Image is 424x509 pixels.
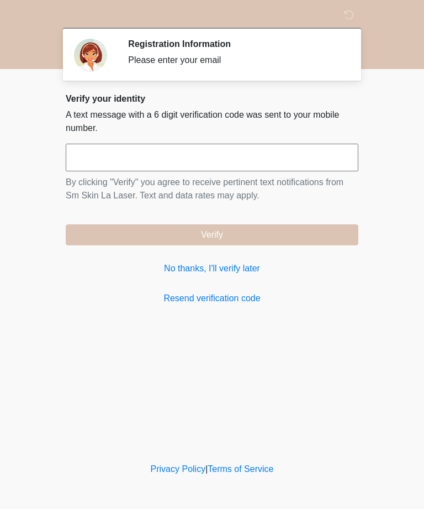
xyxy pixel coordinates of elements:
[128,54,342,67] div: Please enter your email
[151,464,206,474] a: Privacy Policy
[66,224,358,245] button: Verify
[66,176,358,202] p: By clicking "Verify" you agree to receive pertinent text notifications from Sm Skin La Laser. Tex...
[55,8,69,22] img: Sm Skin La Laser Logo
[66,108,358,135] p: A text message with a 6 digit verification code was sent to your mobile number.
[205,464,208,474] a: |
[66,292,358,305] a: Resend verification code
[66,262,358,275] a: No thanks, I'll verify later
[66,93,358,104] h2: Verify your identity
[208,464,273,474] a: Terms of Service
[74,39,107,72] img: Agent Avatar
[128,39,342,49] h2: Registration Information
